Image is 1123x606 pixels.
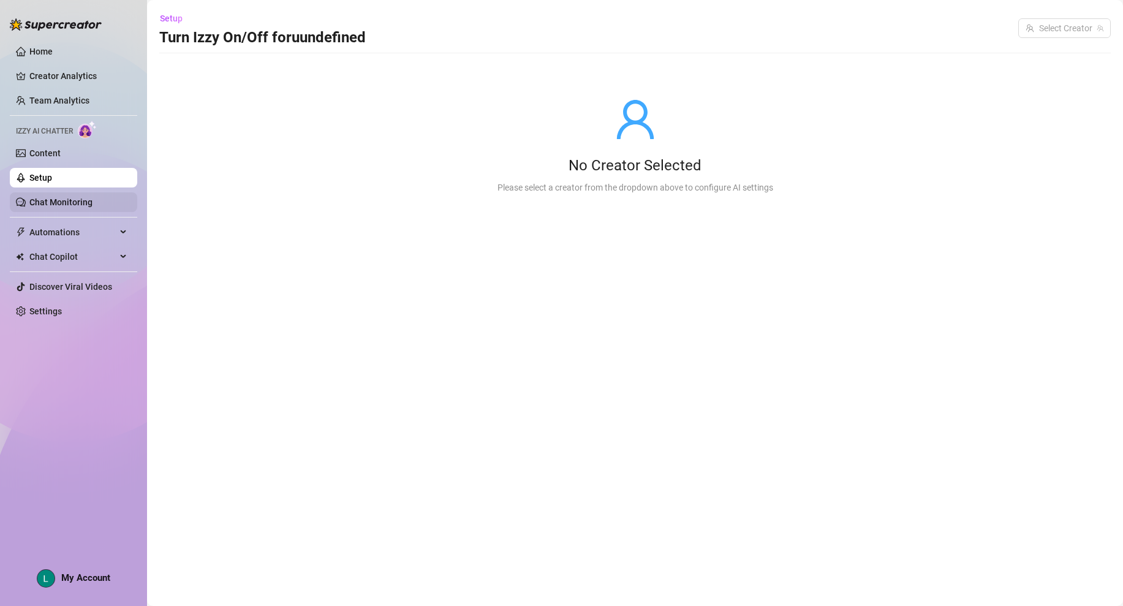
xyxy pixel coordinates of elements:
img: ACg8ocI2jAYWZdSRkC41xWk63-i-IT3bmK9QNDwIXpnWFReSXdY2eg=s96-c [37,570,55,587]
span: user [613,97,657,142]
a: Setup [29,173,52,183]
a: Chat Monitoring [29,197,93,207]
a: Content [29,148,61,158]
a: Creator Analytics [29,66,127,86]
span: team [1097,25,1104,32]
button: Setup [159,9,192,28]
span: Setup [160,13,183,23]
span: thunderbolt [16,227,26,237]
img: Chat Copilot [16,252,24,261]
h3: Turn Izzy On/Off for uundefined [159,28,366,48]
img: AI Chatter [78,121,97,138]
span: Chat Copilot [29,247,116,267]
div: Please select a creator from the dropdown above to configure AI settings [497,181,773,194]
span: My Account [61,572,110,583]
span: Izzy AI Chatter [16,126,73,137]
a: Settings [29,306,62,316]
img: logo-BBDzfeDw.svg [10,18,102,31]
a: Discover Viral Videos [29,282,112,292]
span: Automations [29,222,116,242]
a: Team Analytics [29,96,89,105]
a: Home [29,47,53,56]
div: No Creator Selected [497,156,773,176]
